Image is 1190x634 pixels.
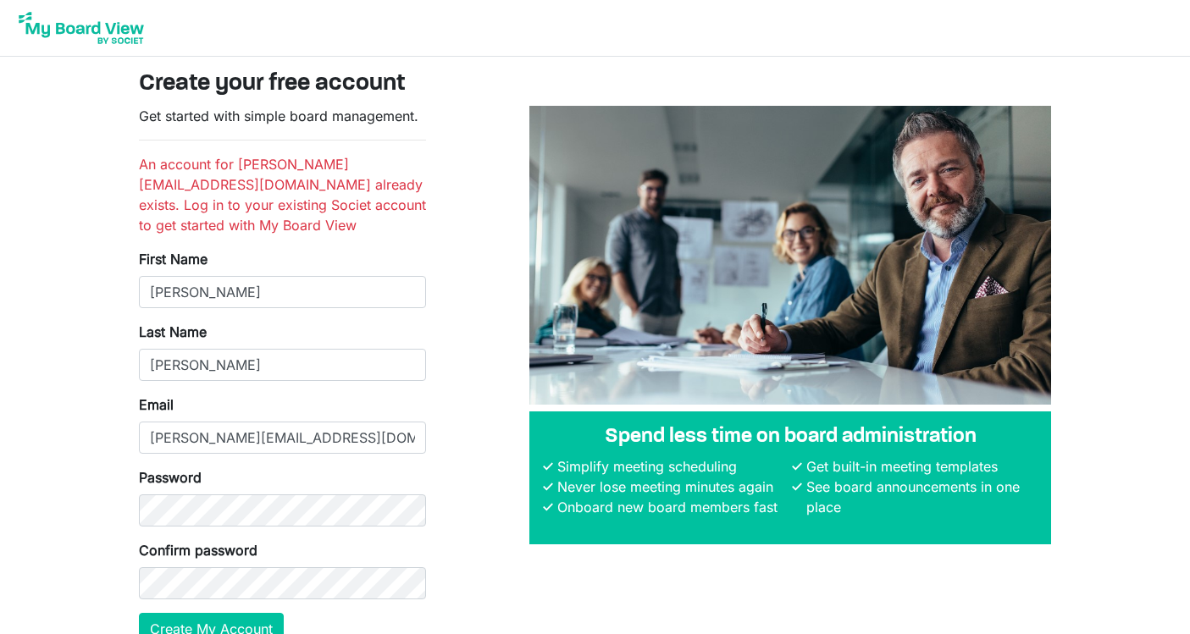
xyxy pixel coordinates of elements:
li: Never lose meeting minutes again [553,477,789,497]
li: Get built-in meeting templates [802,456,1038,477]
label: Password [139,467,202,488]
li: Simplify meeting scheduling [553,456,789,477]
li: See board announcements in one place [802,477,1038,517]
label: Last Name [139,322,207,342]
label: First Name [139,249,208,269]
span: Get started with simple board management. [139,108,418,124]
img: A photograph of board members sitting at a table [529,106,1051,405]
li: Onboard new board members fast [553,497,789,517]
label: Confirm password [139,540,257,560]
h3: Create your free account [139,70,1052,99]
h4: Spend less time on board administration [543,425,1038,449]
label: Email [139,394,174,415]
img: My Board View Logo [14,7,149,49]
li: An account for [PERSON_NAME][EMAIL_ADDRESS][DOMAIN_NAME] already exists. Log in to your existing ... [139,154,426,235]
